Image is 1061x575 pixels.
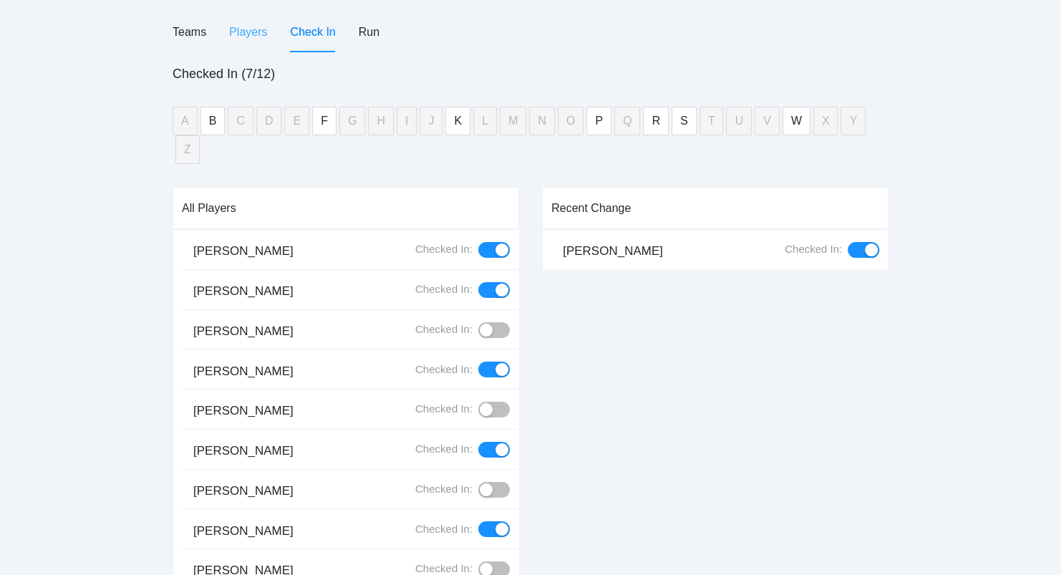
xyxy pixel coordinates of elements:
button: Y [840,107,866,135]
div: Checked In: [415,521,473,538]
button: Q [614,107,640,135]
button: N [529,107,555,135]
button: Z [175,135,200,164]
div: [PERSON_NAME] [193,402,294,420]
div: Checked In: [415,481,473,498]
div: [PERSON_NAME] [193,362,294,381]
button: U [726,107,752,135]
div: Teams [173,23,206,41]
button: K [445,107,470,135]
button: V [755,107,780,135]
button: F [312,107,336,135]
div: Checked In (7/12) [173,64,888,84]
button: J [420,107,442,135]
div: Checked In: [415,281,473,298]
span: W [791,112,802,130]
button: I [397,107,417,135]
button: W [783,107,810,135]
div: Recent Change [551,188,879,228]
span: P [595,112,603,130]
div: Checked In: [415,401,473,417]
span: R [651,112,660,130]
div: [PERSON_NAME] [193,522,294,541]
div: Checked In: [415,441,473,458]
button: G [339,107,365,135]
button: M [500,107,526,135]
div: [PERSON_NAME] [193,242,294,261]
button: B [200,107,226,135]
span: F [321,112,328,130]
div: [PERSON_NAME] [193,442,294,460]
div: [PERSON_NAME] [193,282,294,301]
div: Players [229,23,267,41]
div: [PERSON_NAME] [193,322,294,341]
button: O [558,107,583,135]
div: Run [359,23,379,41]
button: X [813,107,838,135]
button: S [672,107,697,135]
button: A [173,107,198,135]
div: Check In [290,23,335,41]
div: Checked In: [785,241,842,258]
div: Checked In: [415,241,473,258]
span: B [209,112,217,130]
span: K [454,112,462,130]
div: [PERSON_NAME] [193,482,294,501]
div: Checked In: [415,362,473,378]
button: D [256,107,282,135]
button: H [368,107,394,135]
div: [PERSON_NAME] [563,242,663,261]
button: E [284,107,309,135]
button: C [228,107,253,135]
button: T [699,107,724,135]
div: Checked In: [415,322,473,338]
button: L [473,107,497,135]
button: R [643,107,669,135]
button: P [586,107,611,135]
div: All Players [182,188,510,228]
span: S [680,112,688,130]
